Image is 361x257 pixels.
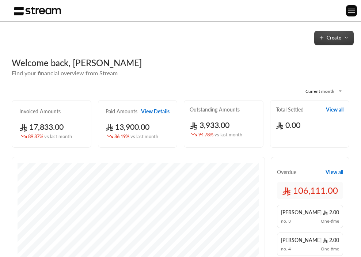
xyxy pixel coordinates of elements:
h2: Invoiced Amounts [19,108,61,115]
h2: Total Settled [276,106,304,113]
span: 3,933.00 [190,120,229,130]
img: menu [347,6,356,15]
span: Overdue [277,169,296,176]
span: 2.00 [323,209,339,216]
span: [PERSON_NAME] [281,209,322,216]
span: One-time [321,218,339,224]
span: 13,900.00 [106,122,150,132]
span: One-time [321,246,339,252]
button: View all [326,169,343,176]
h2: Paid Amounts [106,108,137,115]
span: [PERSON_NAME] [281,237,322,244]
span: Find your financial overview from Stream [12,69,118,76]
span: 106,111.00 [282,185,338,196]
span: 89.87 % [28,133,72,140]
div: Current month [291,82,346,100]
span: vs last month [130,133,158,139]
span: 2.00 [323,237,339,244]
span: no. 3 [281,218,291,224]
h2: Outstanding Amounts [190,106,240,113]
span: 86.19 % [114,133,158,140]
span: Create [327,35,341,41]
button: View Details [141,108,170,115]
span: 0.00 [276,120,301,130]
div: Welcome back, [PERSON_NAME] [12,57,349,69]
button: Create [314,31,354,45]
span: 17,833.00 [19,122,64,132]
span: vs last month [214,132,242,137]
img: Logo [14,7,61,16]
span: no. 4 [281,246,291,252]
button: View all [326,106,343,113]
span: vs last month [44,133,72,139]
span: 94.78 % [198,131,242,138]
